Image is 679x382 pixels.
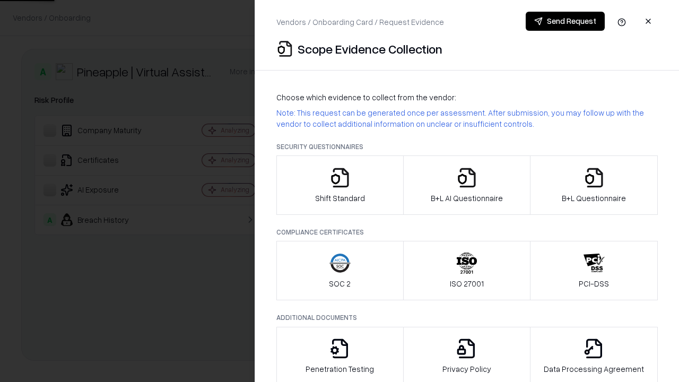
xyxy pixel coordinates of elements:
p: Data Processing Agreement [544,363,644,375]
button: SOC 2 [276,241,404,300]
p: Vendors / Onboarding Card / Request Evidence [276,16,444,28]
p: Additional Documents [276,313,658,322]
p: SOC 2 [329,278,351,289]
p: Security Questionnaires [276,142,658,151]
button: B+L AI Questionnaire [403,155,531,215]
p: Privacy Policy [442,363,491,375]
p: B+L Questionnaire [562,193,626,204]
p: Compliance Certificates [276,228,658,237]
p: Shift Standard [315,193,365,204]
button: PCI-DSS [530,241,658,300]
button: Shift Standard [276,155,404,215]
p: Choose which evidence to collect from the vendor: [276,92,658,103]
button: ISO 27001 [403,241,531,300]
p: ISO 27001 [450,278,484,289]
p: PCI-DSS [579,278,609,289]
p: Note: This request can be generated once per assessment. After submission, you may follow up with... [276,107,658,129]
button: Send Request [526,12,605,31]
p: Scope Evidence Collection [298,40,442,57]
p: B+L AI Questionnaire [431,193,503,204]
p: Penetration Testing [306,363,374,375]
button: B+L Questionnaire [530,155,658,215]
